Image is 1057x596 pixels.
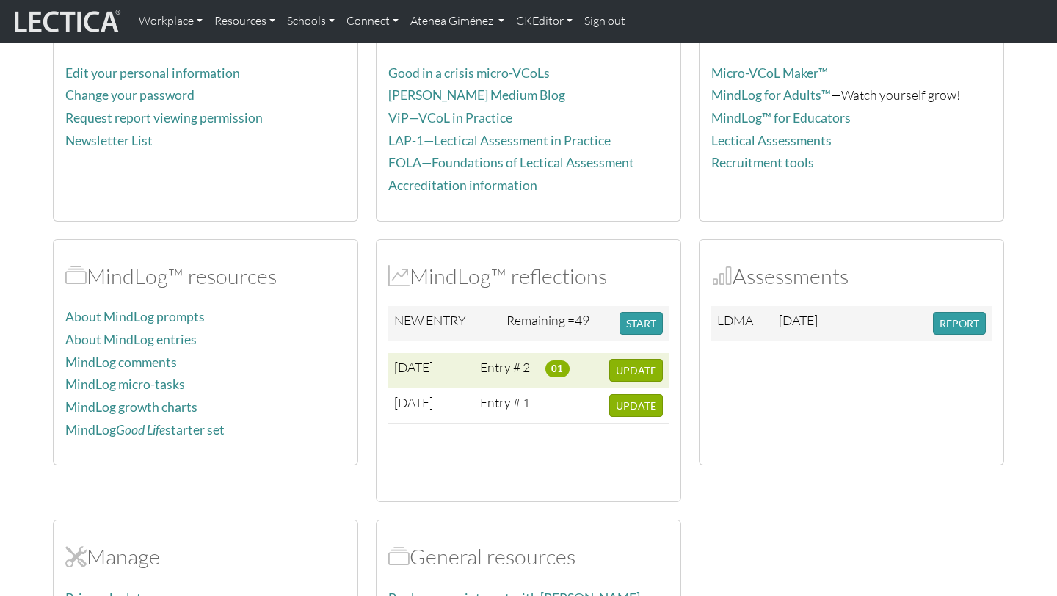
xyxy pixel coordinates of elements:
a: Schools [281,6,341,37]
td: NEW ENTRY [388,306,501,341]
button: START [620,312,663,335]
span: UPDATE [616,399,656,412]
a: Edit your personal information [65,65,240,81]
span: 49 [575,312,589,328]
a: Request report viewing permission [65,110,263,126]
a: Sign out [578,6,631,37]
span: MindLog™ resources [65,263,87,289]
span: [DATE] [394,394,433,410]
a: LAP-1—Lectical Assessment in Practice [388,133,611,148]
a: Atenea Giménez [404,6,510,37]
button: UPDATE [609,359,663,382]
button: UPDATE [609,394,663,417]
h2: Institute [388,19,669,45]
button: REPORT [933,312,986,335]
td: Entry # 2 [474,353,540,388]
span: 01 [545,360,570,377]
a: Connect [341,6,404,37]
i: Good Life [116,422,165,437]
h2: MindLog™ resources [65,264,346,289]
a: MindLog growth charts [65,399,197,415]
p: —Watch yourself grow! [711,84,992,106]
img: lecticalive [11,7,121,35]
a: Newsletter List [65,133,153,148]
h2: Account [65,19,346,45]
span: UPDATE [616,364,656,377]
a: Accreditation information [388,178,537,193]
a: Lectical Assessments [711,133,832,148]
span: [DATE] [394,359,433,375]
a: About MindLog entries [65,332,197,347]
a: [PERSON_NAME] Medium Blog [388,87,565,103]
a: CKEditor [510,6,578,37]
a: Workplace [133,6,208,37]
span: Resources [388,543,410,570]
h2: Manage [65,544,346,570]
td: LDMA [711,306,773,341]
a: FOLA—Foundations of Lectical Assessment [388,155,634,170]
a: Change your password [65,87,195,103]
a: MindLog for Adults™ [711,87,831,103]
h2: Products [711,19,992,45]
h2: MindLog™ reflections [388,264,669,289]
a: Good in a crisis micro-VCoLs [388,65,550,81]
a: MindLog™ for Educators [711,110,851,126]
h2: General resources [388,544,669,570]
a: MindLogGood Lifestarter set [65,422,225,437]
a: Resources [208,6,281,37]
span: Assessments [711,263,733,289]
span: MindLog [388,263,410,289]
a: Micro-VCoL Maker™ [711,65,828,81]
a: MindLog micro-tasks [65,377,185,392]
a: About MindLog prompts [65,309,205,324]
a: MindLog comments [65,355,177,370]
h2: Assessments [711,264,992,289]
span: Manage [65,543,87,570]
a: ViP—VCoL in Practice [388,110,512,126]
a: Recruitment tools [711,155,814,170]
td: Entry # 1 [474,388,540,424]
span: [DATE] [779,312,818,328]
td: Remaining = [501,306,614,341]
